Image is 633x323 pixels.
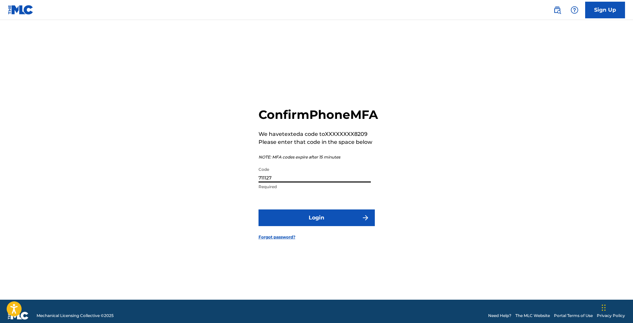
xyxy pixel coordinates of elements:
[259,107,378,122] h2: Confirm Phone MFA
[259,130,378,138] p: We have texted a code to XXXXXXXX8209
[488,313,511,319] a: Need Help?
[571,6,579,14] img: help
[362,214,369,222] img: f7272a7cc735f4ea7f67.svg
[259,209,375,226] button: Login
[553,6,561,14] img: search
[585,2,625,18] a: Sign Up
[597,313,625,319] a: Privacy Policy
[515,313,550,319] a: The MLC Website
[600,291,633,323] iframe: Chat Widget
[602,298,606,318] div: Drag
[259,154,378,160] p: NOTE: MFA codes expire after 15 minutes
[8,312,29,320] img: logo
[259,138,378,146] p: Please enter that code in the space below
[37,313,114,319] span: Mechanical Licensing Collective © 2025
[259,184,371,190] p: Required
[259,234,295,240] a: Forgot password?
[551,3,564,17] a: Public Search
[554,313,593,319] a: Portal Terms of Use
[8,5,34,15] img: MLC Logo
[568,3,581,17] div: Help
